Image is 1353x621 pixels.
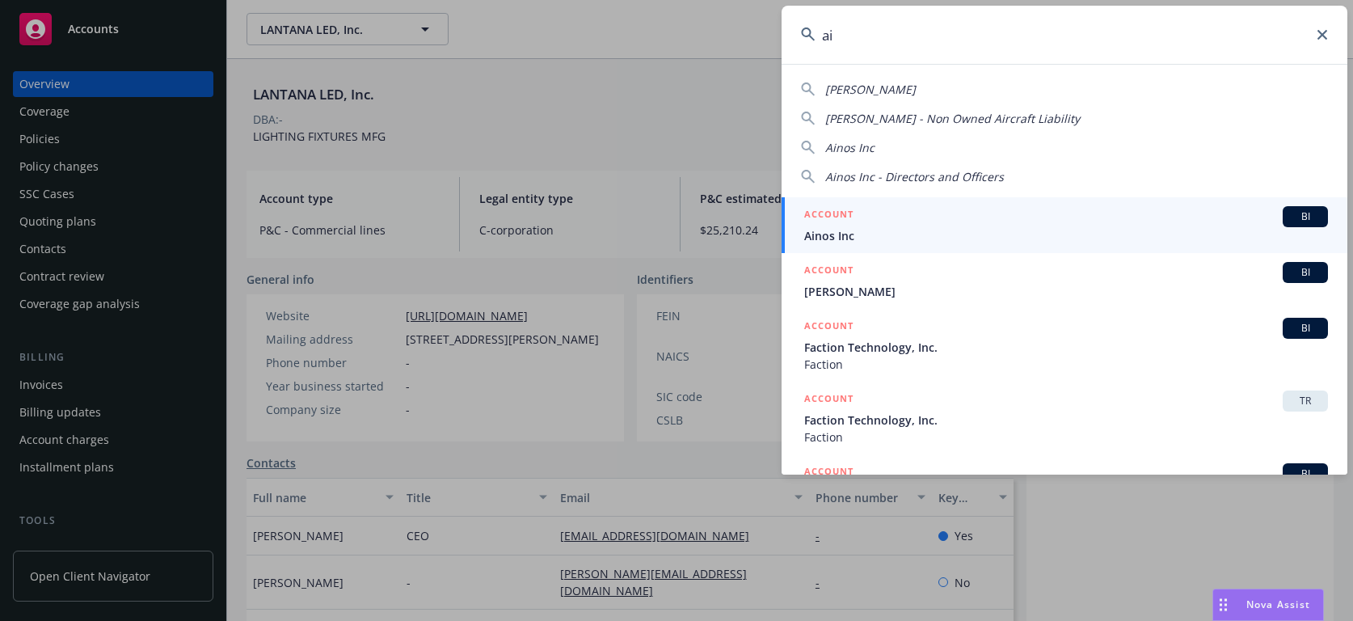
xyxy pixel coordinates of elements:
div: Drag to move [1213,589,1233,620]
span: BI [1289,467,1321,481]
a: ACCOUNTBI [782,454,1347,510]
span: [PERSON_NAME] [825,82,916,97]
span: Faction Technology, Inc. [804,339,1328,356]
a: ACCOUNTBIFaction Technology, Inc.Faction [782,309,1347,382]
span: TR [1289,394,1321,408]
span: Ainos Inc [804,227,1328,244]
span: Nova Assist [1246,598,1310,611]
span: Faction [804,429,1328,446]
button: Nova Assist [1212,589,1324,621]
input: Search... [782,6,1347,64]
h5: ACCOUNT [804,262,854,281]
span: [PERSON_NAME] - Non Owned Aircraft Liability [825,111,1080,126]
a: ACCOUNTBIAinos Inc [782,197,1347,253]
a: ACCOUNTBI[PERSON_NAME] [782,253,1347,309]
a: ACCOUNTTRFaction Technology, Inc.Faction [782,382,1347,454]
h5: ACCOUNT [804,318,854,337]
h5: ACCOUNT [804,391,854,410]
span: BI [1289,265,1321,280]
span: [PERSON_NAME] [804,283,1328,300]
span: BI [1289,209,1321,224]
h5: ACCOUNT [804,463,854,483]
h5: ACCOUNT [804,206,854,226]
span: BI [1289,321,1321,336]
span: Faction [804,356,1328,373]
span: Ainos Inc [825,140,875,155]
span: Faction Technology, Inc. [804,412,1328,429]
span: Ainos Inc - Directors and Officers [825,169,1004,184]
